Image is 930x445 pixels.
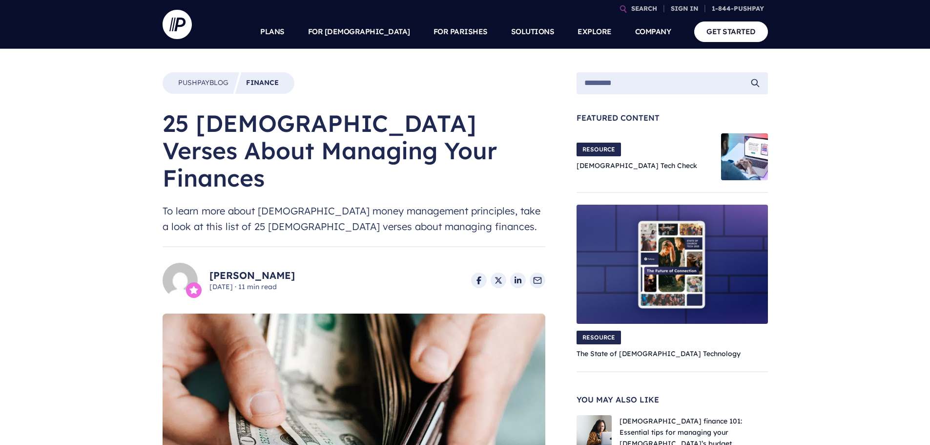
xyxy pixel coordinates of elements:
[178,78,228,88] a: PushpayBlog
[491,273,506,288] a: Share on X
[635,15,671,49] a: COMPANY
[209,269,295,282] a: [PERSON_NAME]
[163,263,198,298] img: Alexa Franck
[721,133,768,180] img: Church Tech Check Blog Hero Image
[694,21,768,42] a: GET STARTED
[260,15,285,49] a: PLANS
[178,78,209,87] span: Pushpay
[246,78,279,88] a: Finance
[577,161,697,170] a: [DEMOGRAPHIC_DATA] Tech Check
[308,15,410,49] a: FOR [DEMOGRAPHIC_DATA]
[577,349,741,358] a: The State of [DEMOGRAPHIC_DATA] Technology
[511,15,555,49] a: SOLUTIONS
[434,15,488,49] a: FOR PARISHES
[577,331,621,344] span: RESOURCE
[577,143,621,156] span: RESOURCE
[530,273,545,288] a: Share via Email
[235,282,236,291] span: ·
[209,282,295,292] span: [DATE] 11 min read
[577,396,768,403] span: You May Also Like
[471,273,487,288] a: Share on Facebook
[577,114,768,122] span: Featured Content
[578,15,612,49] a: EXPLORE
[163,109,545,191] h1: 25 [DEMOGRAPHIC_DATA] Verses About Managing Your Finances
[510,273,526,288] a: Share on LinkedIn
[163,203,545,234] span: To learn more about [DEMOGRAPHIC_DATA] money management principles, take a look at this list of 2...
